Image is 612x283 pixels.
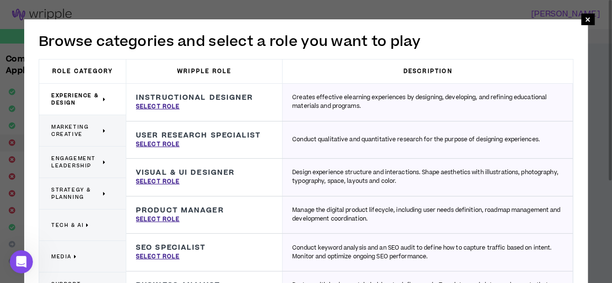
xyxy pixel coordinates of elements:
[292,206,563,223] p: Manage the digital product lifecycle, including user needs definition, roadmap management and dev...
[585,14,591,25] span: ×
[51,253,72,260] span: Media
[126,60,283,83] h3: Wripple Role
[136,131,261,140] h3: User Research Specialist
[39,60,126,83] h3: Role Category
[136,168,235,177] h3: Visual & UI Designer
[292,168,563,186] p: Design experience structure and interactions. Shape aesthetics with illustrations, photography, t...
[292,135,540,144] p: Conduct qualitative and quantitative research for the purpose of designing experiences.
[51,123,101,138] span: Marketing Creative
[136,243,206,252] h3: SEO Specialist
[10,250,33,273] iframe: Intercom live chat
[292,244,563,261] p: Conduct keyword analysis and an SEO audit to define how to capture traffic based on intent. Monit...
[39,31,573,52] h2: Browse categories and select a role you want to play
[283,60,573,83] h3: Description
[51,186,101,201] span: Strategy & Planning
[136,253,179,261] p: Select Role
[51,92,101,106] span: Experience & Design
[136,215,179,224] p: Select Role
[136,178,179,186] p: Select Role
[51,222,84,229] span: Tech & AI
[136,103,179,111] p: Select Role
[136,93,253,102] h3: Instructional Designer
[136,140,179,149] p: Select Role
[136,206,224,215] h3: Product Manager
[292,93,563,111] p: Creates effective elearning experiences by designing, developing, and refining educational materi...
[51,155,101,169] span: Engagement Leadership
